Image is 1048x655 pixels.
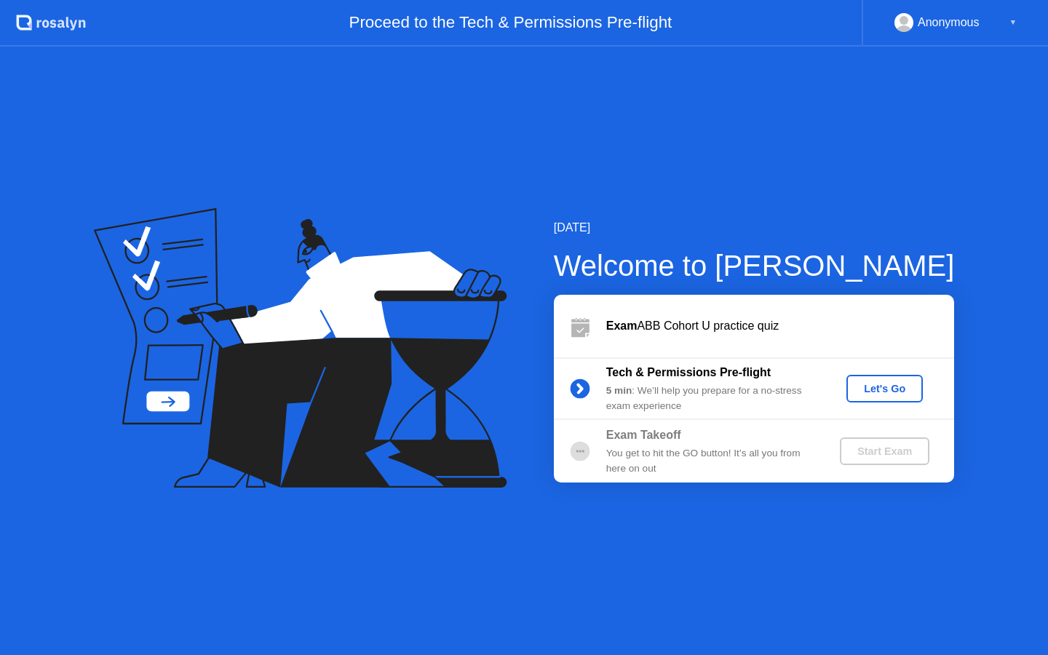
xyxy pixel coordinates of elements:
div: Let's Go [852,383,917,394]
div: Start Exam [846,445,924,457]
div: ▼ [1009,13,1017,32]
b: Tech & Permissions Pre-flight [606,366,771,378]
b: Exam [606,319,638,332]
div: You get to hit the GO button! It’s all you from here on out [606,446,816,476]
button: Let's Go [846,375,923,402]
div: [DATE] [554,219,955,237]
div: Anonymous [918,13,980,32]
b: 5 min [606,385,632,396]
b: Exam Takeoff [606,429,681,441]
div: Welcome to [PERSON_NAME] [554,244,955,287]
button: Start Exam [840,437,929,465]
div: ABB Cohort U practice quiz [606,317,954,335]
div: : We’ll help you prepare for a no-stress exam experience [606,384,816,413]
